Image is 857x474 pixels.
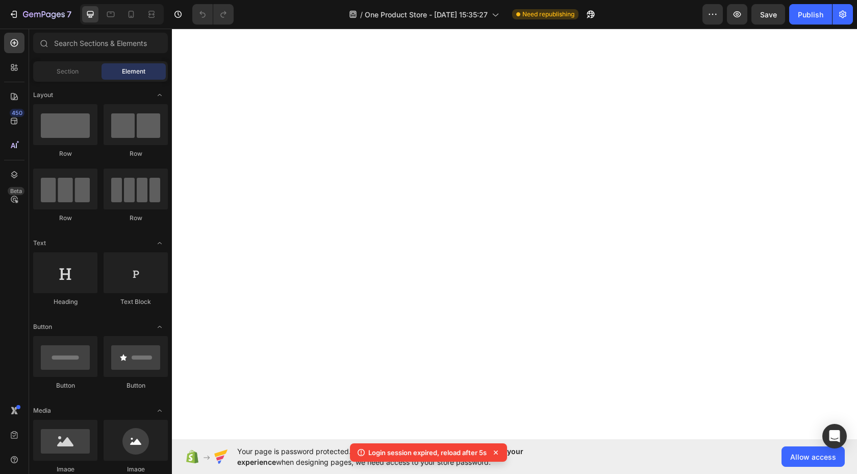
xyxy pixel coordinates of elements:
div: Publish [798,9,823,20]
div: Row [104,214,168,223]
div: Undo/Redo [192,4,234,25]
span: Media [33,406,51,415]
div: Open Intercom Messenger [822,424,847,448]
div: Row [104,149,168,158]
span: Save [760,10,777,19]
span: Section [57,67,79,76]
div: 450 [10,109,24,117]
span: Toggle open [152,87,168,103]
span: Element [122,67,145,76]
button: Allow access [782,446,845,467]
div: Image [104,465,168,474]
span: One Product Store - [DATE] 15:35:27 [365,9,488,20]
span: Toggle open [152,235,168,251]
button: 7 [4,4,76,25]
span: Toggle open [152,319,168,335]
span: Text [33,239,46,248]
div: Image [33,465,97,474]
div: Beta [8,187,24,195]
div: Heading [33,297,97,306]
div: Row [33,214,97,223]
span: Your page is password protected. To when designing pages, we need access to your store password. [237,446,563,467]
span: Layout [33,90,53,100]
p: 7 [67,8,71,20]
div: Row [33,149,97,158]
span: Button [33,322,52,331]
span: Toggle open [152,402,168,419]
div: Text Block [104,297,168,306]
button: Save [751,4,785,25]
iframe: Design area [172,29,857,439]
div: Button [104,381,168,390]
span: Need republishing [522,10,574,19]
p: Login session expired, reload after 5s [368,447,487,458]
button: Publish [789,4,832,25]
input: Search Sections & Elements [33,33,168,53]
span: / [360,9,363,20]
div: Button [33,381,97,390]
span: Allow access [790,452,836,462]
